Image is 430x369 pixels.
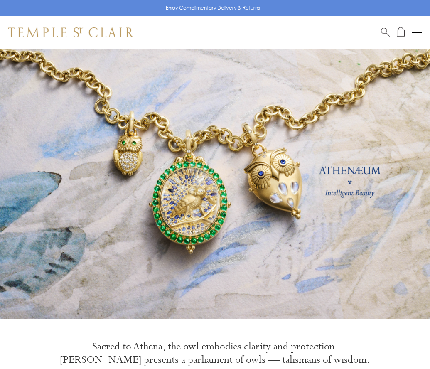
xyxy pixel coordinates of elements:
a: Search [381,27,390,37]
p: Enjoy Complimentary Delivery & Returns [166,4,260,12]
img: Temple St. Clair [8,27,134,37]
button: Open navigation [412,27,422,37]
a: Open Shopping Bag [397,27,405,37]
